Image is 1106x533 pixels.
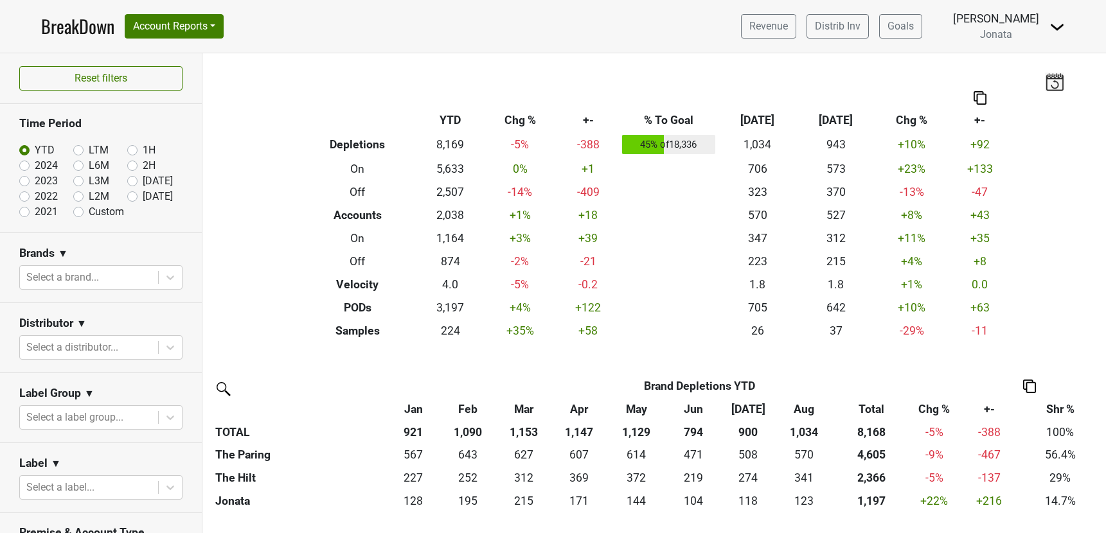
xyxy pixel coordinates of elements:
button: Reset filters [19,66,183,91]
th: Depletions [298,132,418,157]
td: 371.958 [606,467,666,490]
h3: Time Period [19,117,183,130]
th: Feb: activate to sort column ascending [441,398,495,421]
th: Jul: activate to sort column ascending [721,398,776,421]
td: 215 [797,250,875,273]
td: 8,169 [418,132,484,157]
span: ▼ [84,386,94,401]
h3: Distributor [19,317,73,330]
div: 118 [724,493,772,509]
th: 1,034 [776,421,833,444]
td: 470.935 [666,444,721,467]
span: -388 [978,426,1001,439]
span: -5% [925,426,943,439]
label: LTM [89,143,109,158]
h3: Brands [19,247,55,260]
th: Samples [298,319,418,342]
td: 311.674 [495,467,551,490]
td: +10 % [875,296,949,319]
td: +3 % [483,227,557,250]
th: % To Goal [619,109,718,132]
td: 219.173 [666,467,721,490]
th: 900 [721,421,776,444]
td: 323 [718,180,796,204]
th: 1,153 [495,421,551,444]
td: 100% [1020,421,1101,444]
div: 128 [389,493,437,509]
td: 527 [797,204,875,227]
th: 1,090 [441,421,495,444]
div: 341 [779,469,830,486]
th: 4605.479 [833,444,911,467]
td: 37 [797,319,875,342]
td: 2,038 [418,204,484,227]
td: 706 [718,157,796,180]
td: +4 % [483,296,557,319]
div: 144 [609,493,663,509]
td: +39 [557,227,620,250]
td: +43 [949,204,1011,227]
th: Jan: activate to sort column ascending [386,398,441,421]
label: 2022 [35,189,58,204]
td: +63 [949,296,1011,319]
span: ▼ [58,246,68,261]
th: +-: activate to sort column ascending [958,398,1020,421]
label: 1H [143,143,156,158]
td: -47 [949,180,1011,204]
td: 251.908 [441,467,495,490]
td: 2,507 [418,180,484,204]
th: 1196.858 [833,490,911,513]
td: 570.248 [776,444,833,467]
td: 1,164 [418,227,484,250]
td: 3,197 [418,296,484,319]
th: PODs [298,296,418,319]
a: BreakDown [41,13,114,40]
th: Mar: activate to sort column ascending [495,398,551,421]
th: On [298,157,418,180]
div: 471 [670,446,718,463]
div: 614 [609,446,663,463]
img: Copy to clipboard [1023,380,1036,393]
th: Velocity [298,273,418,296]
td: 570 [718,204,796,227]
th: On [298,227,418,250]
a: Goals [879,14,922,39]
div: 627 [498,446,549,463]
td: 370 [797,180,875,204]
th: May: activate to sort column ascending [606,398,666,421]
span: ▼ [51,456,61,471]
td: 705 [718,296,796,319]
td: 117.75 [721,490,776,513]
div: 607 [555,446,603,463]
img: Copy to clipboard [974,91,986,105]
th: Chg % [875,109,949,132]
div: 643 [443,446,492,463]
div: 1,197 [836,493,907,509]
th: 1,129 [606,421,666,444]
td: -5 % [911,467,959,490]
td: 26 [718,319,796,342]
th: TOTAL [212,421,386,444]
td: +122 [557,296,620,319]
td: 224 [418,319,484,342]
td: +11 % [875,227,949,250]
div: 171 [555,493,603,509]
th: 921 [386,421,441,444]
th: Accounts [298,204,418,227]
div: 227 [389,469,437,486]
td: 341.159 [776,467,833,490]
div: 4,605 [836,446,907,463]
td: +8 [949,250,1011,273]
th: The Hilt [212,467,386,490]
td: 214.598 [495,490,551,513]
td: +58 [557,319,620,342]
td: 874 [418,250,484,273]
td: +22 % [911,490,959,513]
div: 252 [443,469,492,486]
td: +1 % [483,204,557,227]
div: 104 [670,493,718,509]
th: Shr %: activate to sort column ascending [1020,398,1101,421]
td: 195.33 [441,490,495,513]
td: 0.0 [949,273,1011,296]
td: -409 [557,180,620,204]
